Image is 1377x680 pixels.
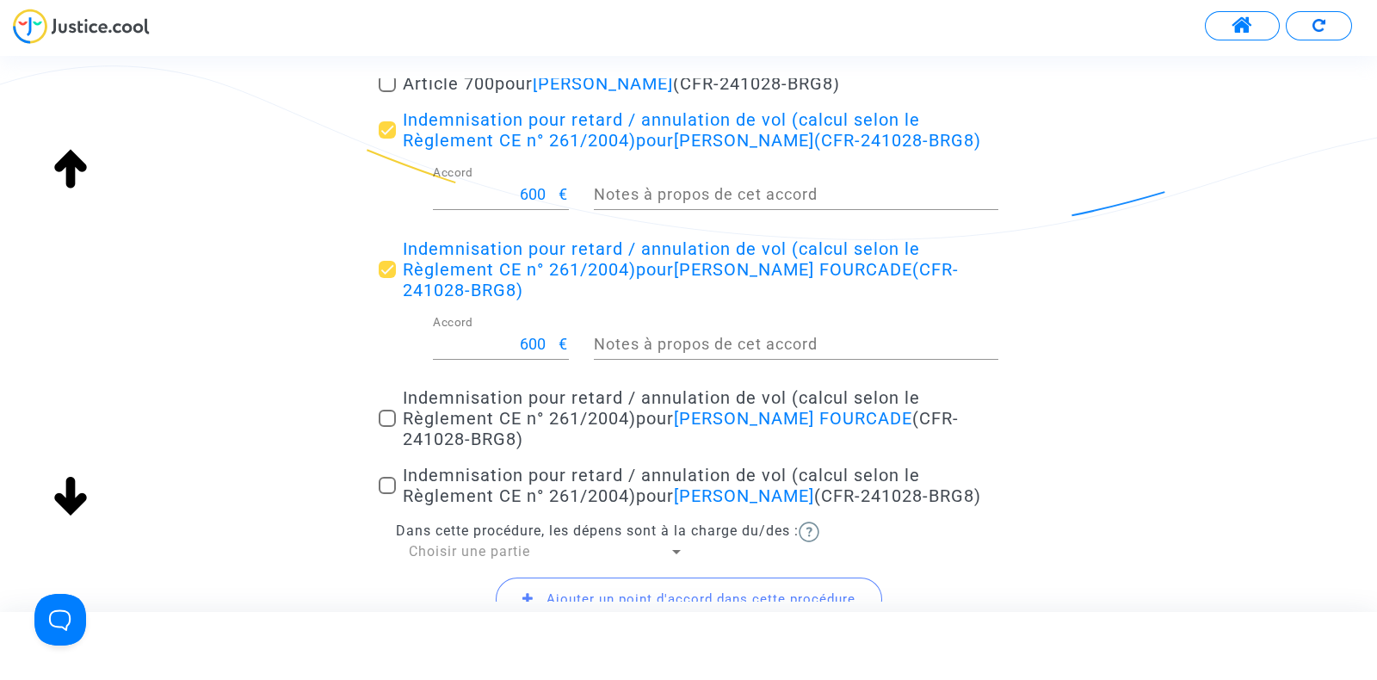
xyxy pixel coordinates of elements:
span: pour [495,73,673,94]
span: Article 700 (CFR-241028-BRG8) [403,73,840,94]
iframe: Help Scout Beacon - Open [34,594,86,646]
button: Accéder à mon espace utilisateur [1205,11,1280,40]
img: jc-logo.svg [13,9,150,44]
span: [PERSON_NAME] [533,73,673,94]
img: Recommencer le formulaire [1312,19,1325,32]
